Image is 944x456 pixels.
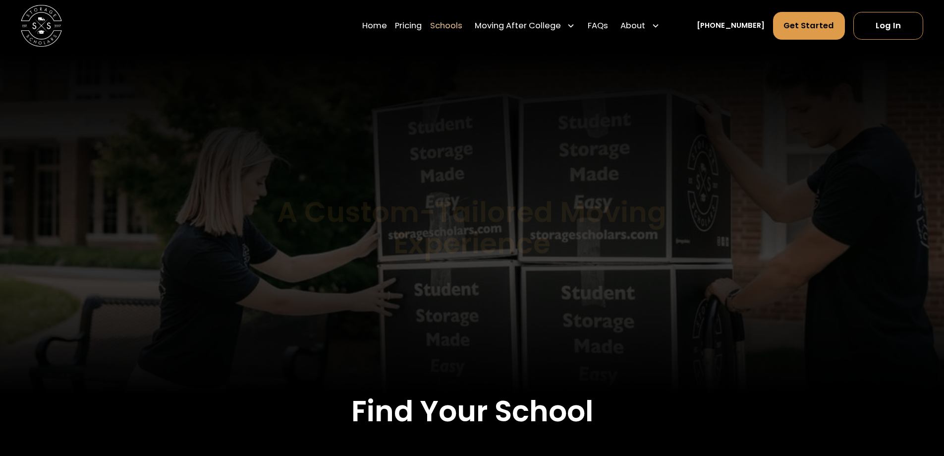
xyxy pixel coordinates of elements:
[616,11,664,40] div: About
[697,20,765,31] a: [PHONE_NUMBER]
[471,11,580,40] div: Moving After College
[475,20,561,32] div: Moving After College
[588,11,608,40] a: FAQs
[21,5,62,46] img: Storage Scholars main logo
[773,12,845,40] a: Get Started
[101,394,843,429] h2: Find Your School
[430,11,462,40] a: Schools
[620,20,645,32] div: About
[853,12,923,40] a: Log In
[224,197,720,260] h1: A Custom-Tailored Moving Experience
[395,11,422,40] a: Pricing
[362,11,387,40] a: Home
